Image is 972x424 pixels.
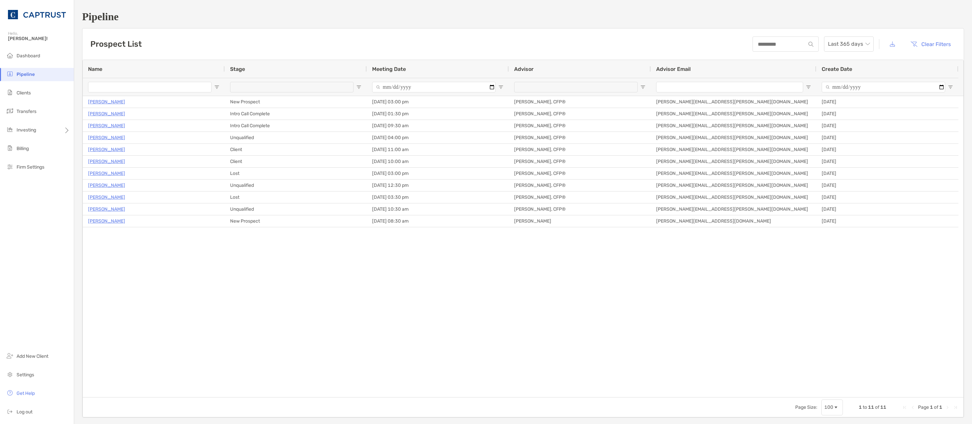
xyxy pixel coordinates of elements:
[509,156,651,167] div: [PERSON_NAME], CFP®
[17,109,36,114] span: Transfers
[6,352,14,360] img: add_new_client icon
[367,120,509,132] div: [DATE] 09:30 am
[651,215,816,227] div: [PERSON_NAME][EMAIL_ADDRESS][DOMAIN_NAME]
[88,217,125,225] p: [PERSON_NAME]
[509,180,651,191] div: [PERSON_NAME], CFP®
[88,122,125,130] p: [PERSON_NAME]
[90,39,142,49] h3: Prospect List
[88,157,125,166] a: [PERSON_NAME]
[17,72,35,77] span: Pipeline
[651,144,816,155] div: [PERSON_NAME][EMAIL_ADDRESS][PERSON_NAME][DOMAIN_NAME]
[656,66,691,72] span: Advisor Email
[880,404,886,410] span: 11
[6,126,14,133] img: investing icon
[930,404,933,410] span: 1
[816,203,958,215] div: [DATE]
[6,70,14,78] img: pipeline icon
[225,203,367,215] div: Unqualified
[17,53,40,59] span: Dashboard
[816,132,958,143] div: [DATE]
[88,145,125,154] a: [PERSON_NAME]
[17,353,48,359] span: Add New Client
[367,144,509,155] div: [DATE] 11:00 am
[509,203,651,215] div: [PERSON_NAME], CFP®
[225,108,367,120] div: Intro Call Complete
[82,11,964,23] h1: Pipeline
[651,96,816,108] div: [PERSON_NAME][EMAIL_ADDRESS][PERSON_NAME][DOMAIN_NAME]
[88,133,125,142] p: [PERSON_NAME]
[225,180,367,191] div: Unqualified
[6,88,14,96] img: clients icon
[6,407,14,415] img: logout icon
[88,205,125,213] a: [PERSON_NAME]
[509,191,651,203] div: [PERSON_NAME], CFP®
[822,66,852,72] span: Create Date
[822,82,945,92] input: Create Date Filter Input
[828,37,870,51] span: Last 365 days
[367,215,509,227] div: [DATE] 08:30 am
[910,405,915,410] div: Previous Page
[651,120,816,132] div: [PERSON_NAME][EMAIL_ADDRESS][PERSON_NAME][DOMAIN_NAME]
[88,193,125,201] a: [PERSON_NAME]
[88,98,125,106] a: [PERSON_NAME]
[651,191,816,203] div: [PERSON_NAME][EMAIL_ADDRESS][PERSON_NAME][DOMAIN_NAME]
[367,96,509,108] div: [DATE] 03:00 pm
[6,389,14,397] img: get-help icon
[17,372,34,378] span: Settings
[934,404,938,410] span: of
[230,66,245,72] span: Stage
[859,404,862,410] span: 1
[651,156,816,167] div: [PERSON_NAME][EMAIL_ADDRESS][PERSON_NAME][DOMAIN_NAME]
[225,144,367,155] div: Client
[225,215,367,227] div: New Prospect
[651,132,816,143] div: [PERSON_NAME][EMAIL_ADDRESS][PERSON_NAME][DOMAIN_NAME]
[367,203,509,215] div: [DATE] 10:30 am
[816,96,958,108] div: [DATE]
[509,120,651,132] div: [PERSON_NAME], CFP®
[6,144,14,152] img: billing icon
[367,168,509,179] div: [DATE] 03:00 pm
[88,110,125,118] a: [PERSON_NAME]
[509,215,651,227] div: [PERSON_NAME]
[875,404,879,410] span: of
[808,42,813,47] img: input icon
[8,3,66,26] img: CAPTRUST Logo
[17,146,29,151] span: Billing
[6,163,14,171] img: firm-settings icon
[902,405,907,410] div: First Page
[816,108,958,120] div: [DATE]
[640,84,646,90] button: Open Filter Menu
[816,156,958,167] div: [DATE]
[806,84,811,90] button: Open Filter Menu
[939,404,942,410] span: 1
[816,180,958,191] div: [DATE]
[498,84,504,90] button: Open Filter Menu
[905,37,956,51] button: Clear Filters
[88,66,102,72] span: Name
[953,405,958,410] div: Last Page
[945,405,950,410] div: Next Page
[824,404,833,410] div: 100
[514,66,534,72] span: Advisor
[816,168,958,179] div: [DATE]
[17,127,36,133] span: Investing
[816,191,958,203] div: [DATE]
[918,404,929,410] span: Page
[88,169,125,178] a: [PERSON_NAME]
[88,181,125,189] a: [PERSON_NAME]
[372,82,496,92] input: Meeting Date Filter Input
[868,404,874,410] span: 11
[225,168,367,179] div: Lost
[816,120,958,132] div: [DATE]
[656,82,803,92] input: Advisor Email Filter Input
[509,132,651,143] div: [PERSON_NAME], CFP®
[651,203,816,215] div: [PERSON_NAME][EMAIL_ADDRESS][PERSON_NAME][DOMAIN_NAME]
[651,180,816,191] div: [PERSON_NAME][EMAIL_ADDRESS][PERSON_NAME][DOMAIN_NAME]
